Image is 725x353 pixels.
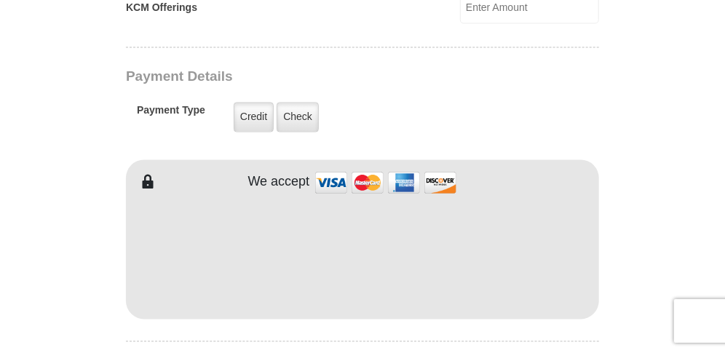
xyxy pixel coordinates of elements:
h4: We accept [248,175,310,191]
label: Credit [234,103,274,132]
h5: Payment Type [137,105,205,124]
img: credit cards accepted [313,167,459,199]
h3: Payment Details [126,69,497,86]
label: Check [277,103,319,132]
